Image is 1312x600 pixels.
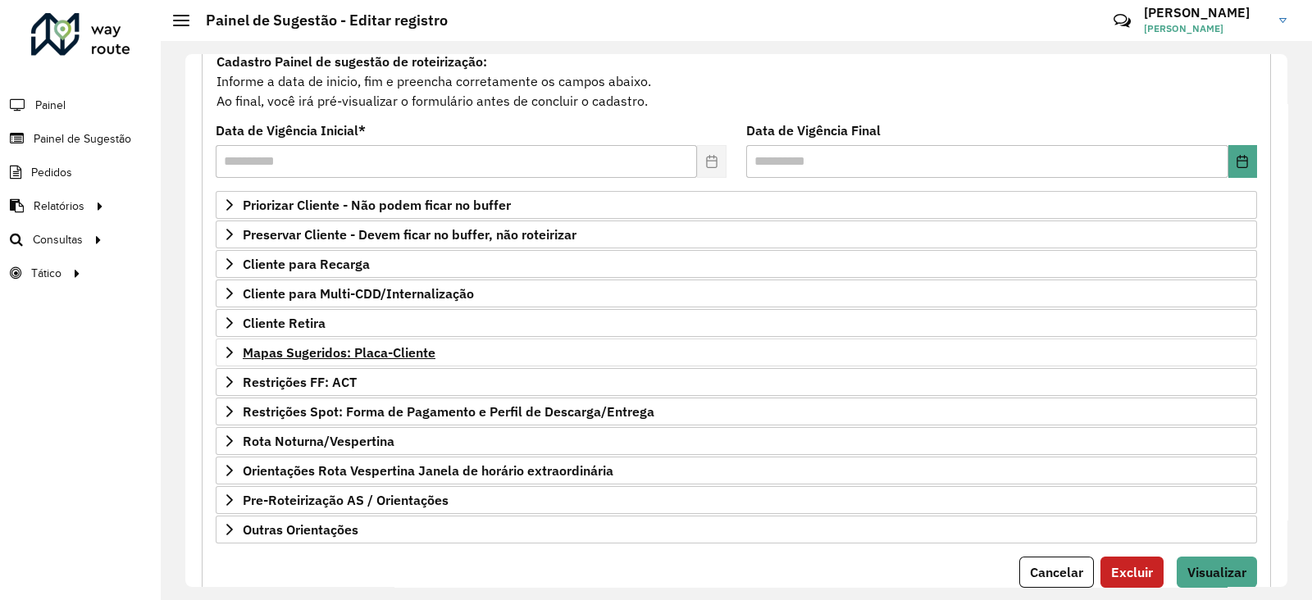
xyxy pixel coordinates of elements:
[243,198,511,211] span: Priorizar Cliente - Não podem ficar no buffer
[216,398,1257,425] a: Restrições Spot: Forma de Pagamento e Perfil de Descarga/Entrega
[216,457,1257,484] a: Orientações Rota Vespertina Janela de horário extraordinária
[216,51,1257,111] div: Informe a data de inicio, fim e preencha corretamente os campos abaixo. Ao final, você irá pré-vi...
[243,346,435,359] span: Mapas Sugeridos: Placa-Cliente
[1187,564,1246,580] span: Visualizar
[243,316,326,330] span: Cliente Retira
[31,164,72,181] span: Pedidos
[243,375,357,389] span: Restrições FF: ACT
[216,250,1257,278] a: Cliente para Recarga
[216,120,366,140] label: Data de Vigência Inicial
[216,309,1257,337] a: Cliente Retira
[33,231,83,248] span: Consultas
[216,280,1257,307] a: Cliente para Multi-CDD/Internalização
[189,11,448,30] h2: Painel de Sugestão - Editar registro
[746,120,881,140] label: Data de Vigência Final
[243,464,613,477] span: Orientações Rota Vespertina Janela de horário extraordinária
[216,516,1257,543] a: Outras Orientações
[243,405,654,418] span: Restrições Spot: Forma de Pagamento e Perfil de Descarga/Entrega
[1144,5,1267,20] h3: [PERSON_NAME]
[216,368,1257,396] a: Restrições FF: ACT
[1100,557,1164,588] button: Excluir
[243,493,449,507] span: Pre-Roteirização AS / Orientações
[1030,564,1083,580] span: Cancelar
[216,220,1257,248] a: Preservar Cliente - Devem ficar no buffer, não roteirizar
[1228,145,1257,178] button: Choose Date
[35,97,66,114] span: Painel
[1144,21,1267,36] span: [PERSON_NAME]
[243,228,576,241] span: Preservar Cliente - Devem ficar no buffer, não roteirizar
[243,257,370,270] span: Cliente para Recarga
[31,265,61,282] span: Tático
[1019,557,1094,588] button: Cancelar
[243,287,474,300] span: Cliente para Multi-CDD/Internalização
[1105,3,1140,39] a: Contato Rápido
[243,523,358,536] span: Outras Orientações
[216,53,487,70] strong: Cadastro Painel de sugestão de roteirização:
[216,427,1257,455] a: Rota Noturna/Vespertina
[216,339,1257,366] a: Mapas Sugeridos: Placa-Cliente
[1177,557,1257,588] button: Visualizar
[243,434,394,448] span: Rota Noturna/Vespertina
[216,486,1257,514] a: Pre-Roteirização AS / Orientações
[1111,564,1153,580] span: Excluir
[34,130,131,148] span: Painel de Sugestão
[34,198,84,215] span: Relatórios
[216,191,1257,219] a: Priorizar Cliente - Não podem ficar no buffer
